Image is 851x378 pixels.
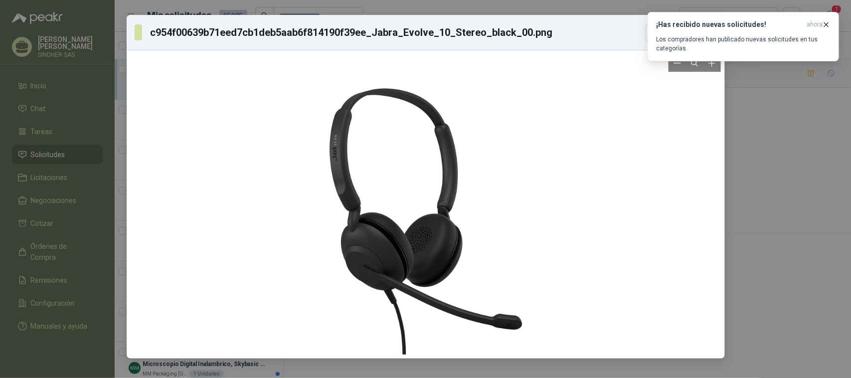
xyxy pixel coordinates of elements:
[656,35,831,53] p: Los compradores han publicado nuevas solicitudes en tus categorías.
[150,25,553,40] h3: c954f00639b71eed7cb1deb5aab6f814190f39ee_Jabra_Evolve_10_Stereo_black_00.png
[807,20,823,29] span: ahora
[648,12,839,61] button: ¡Has recibido nuevas solicitudes!ahora Los compradores han publicado nuevas solicitudes en tus ca...
[656,20,803,29] h3: ¡Has recibido nuevas solicitudes!
[646,23,701,42] button: Descargar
